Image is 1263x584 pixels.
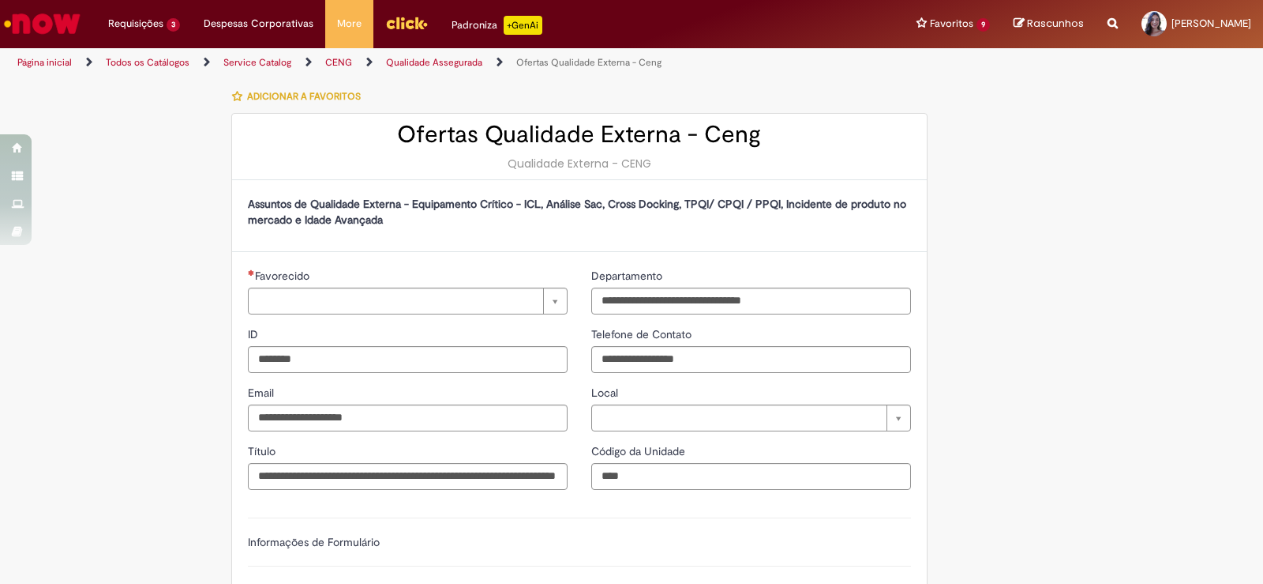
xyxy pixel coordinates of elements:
[108,16,163,32] span: Requisições
[591,405,911,431] a: Limpar campo Local
[591,386,621,400] span: Local
[976,18,990,32] span: 9
[504,16,542,35] p: +GenAi
[591,288,911,315] input: Departamento
[385,11,428,35] img: click_logo_yellow_360x200.png
[2,8,83,40] img: ServiceNow
[248,156,911,171] div: Qualidade Externa - CENG
[106,56,189,69] a: Todos os Catálogos
[325,56,352,69] a: CENG
[247,90,361,103] span: Adicionar a Favoritos
[591,444,688,458] span: Código da Unidade
[337,16,362,32] span: More
[248,386,277,400] span: Email
[386,56,482,69] a: Qualidade Assegurada
[591,269,665,283] span: Departamento
[1014,17,1084,32] a: Rascunhos
[204,16,313,32] span: Despesas Corporativas
[248,535,380,549] label: Informações de Formulário
[255,269,313,283] span: Necessários - Favorecido
[248,405,568,431] input: Email
[231,80,369,113] button: Adicionar a Favoritos
[167,18,180,32] span: 3
[516,56,661,69] a: Ofertas Qualidade Externa - Ceng
[248,327,261,341] span: ID
[591,327,695,341] span: Telefone de Contato
[12,48,830,77] ul: Trilhas de página
[248,197,906,227] strong: Assuntos de Qualidade Externa - Equipamento Crítico - ICL, Análise Sac, Cross Docking, TPQI/ CPQI...
[248,288,568,315] a: Limpar campo Favorecido
[248,444,279,458] span: Título
[1171,17,1251,30] span: [PERSON_NAME]
[248,269,255,276] span: Necessários
[1027,16,1084,31] span: Rascunhos
[248,463,568,490] input: Título
[452,16,542,35] div: Padroniza
[223,56,291,69] a: Service Catalog
[591,463,911,490] input: Código da Unidade
[930,16,973,32] span: Favoritos
[591,346,911,373] input: Telefone de Contato
[248,122,911,148] h2: Ofertas Qualidade Externa - Ceng
[17,56,72,69] a: Página inicial
[248,346,568,373] input: ID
